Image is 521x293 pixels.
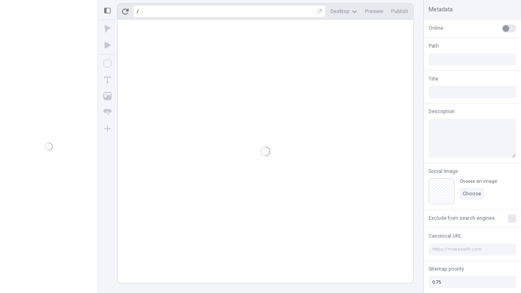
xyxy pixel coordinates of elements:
[429,108,455,115] span: Description
[100,89,115,103] button: Image
[362,5,386,17] button: Preview
[460,188,484,200] button: Choose
[429,168,458,175] span: Social Image
[331,8,350,15] span: Desktop
[365,8,383,15] span: Preview
[429,243,516,256] input: https://makeswift.com
[429,214,495,222] span: Exclude from search engines
[429,232,462,240] span: Canonical URL
[137,8,139,15] div: /
[429,75,438,83] span: Title
[100,105,115,120] button: Button
[388,5,412,17] button: Publish
[327,5,360,17] button: Desktop
[460,178,497,184] div: Choose an image
[429,24,443,32] span: Online
[429,42,439,50] span: Path
[429,265,464,273] span: Sitemap priority
[100,72,115,87] button: Text
[391,8,408,15] span: Publish
[100,56,115,71] button: Box
[463,190,481,197] span: Choose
